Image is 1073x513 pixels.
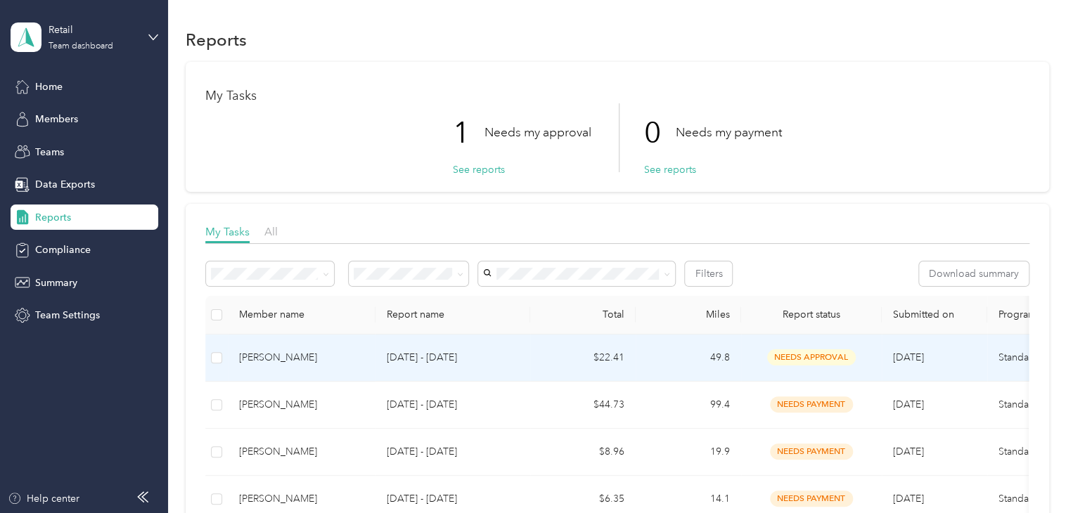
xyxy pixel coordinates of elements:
[239,444,364,460] div: [PERSON_NAME]
[239,491,364,507] div: [PERSON_NAME]
[35,177,95,192] span: Data Exports
[49,42,113,51] div: Team dashboard
[530,429,636,476] td: $8.96
[767,349,856,365] span: needs approval
[186,32,247,47] h1: Reports
[919,261,1029,286] button: Download summary
[893,493,924,505] span: [DATE]
[35,242,91,257] span: Compliance
[35,308,100,323] span: Team Settings
[644,103,676,162] p: 0
[752,309,870,320] span: Report status
[530,382,636,429] td: $44.73
[35,145,64,160] span: Teams
[893,398,924,410] span: [DATE]
[541,309,624,320] div: Total
[893,446,924,457] span: [DATE]
[375,296,530,335] th: Report name
[636,429,741,476] td: 19.9
[35,112,78,126] span: Members
[49,22,136,37] div: Retail
[685,261,732,286] button: Filters
[636,382,741,429] td: 99.4
[387,350,519,365] p: [DATE] - [DATE]
[770,443,853,460] span: needs payment
[882,296,987,335] th: Submitted on
[647,309,730,320] div: Miles
[35,79,63,94] span: Home
[205,89,1029,103] h1: My Tasks
[35,275,77,290] span: Summary
[484,124,591,141] p: Needs my approval
[387,444,519,460] p: [DATE] - [DATE]
[994,434,1073,513] iframe: Everlance-gr Chat Button Frame
[387,397,519,413] p: [DATE] - [DATE]
[530,335,636,382] td: $22.41
[636,335,741,382] td: 49.8
[239,397,364,413] div: [PERSON_NAME]
[8,491,79,506] button: Help center
[676,124,782,141] p: Needs my payment
[893,351,924,363] span: [DATE]
[453,103,484,162] p: 1
[264,225,278,238] span: All
[770,491,853,507] span: needs payment
[387,491,519,507] p: [DATE] - [DATE]
[239,350,364,365] div: [PERSON_NAME]
[205,225,250,238] span: My Tasks
[228,296,375,335] th: Member name
[770,396,853,413] span: needs payment
[453,162,505,177] button: See reports
[35,210,71,225] span: Reports
[644,162,696,177] button: See reports
[239,309,364,320] div: Member name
